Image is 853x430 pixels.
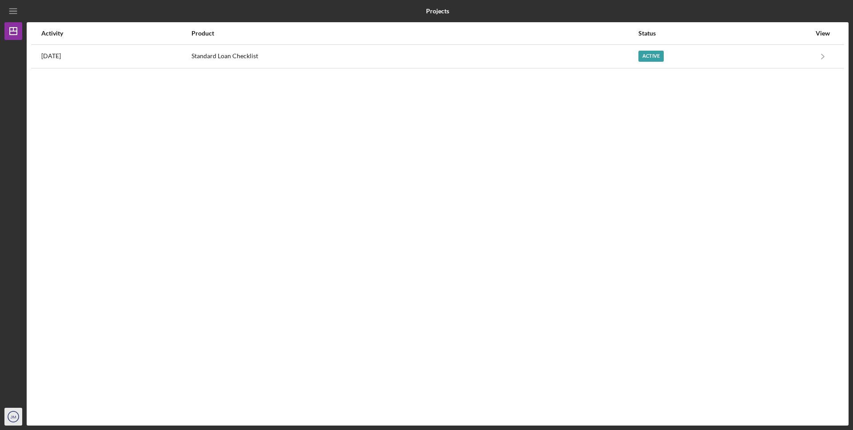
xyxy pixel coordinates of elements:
div: Product [191,30,638,37]
div: Activity [41,30,191,37]
text: JM [11,414,16,419]
button: JM [4,408,22,426]
div: Standard Loan Checklist [191,45,638,68]
b: Projects [426,8,449,15]
div: Active [638,51,664,62]
time: 2025-08-12 18:47 [41,52,61,60]
div: View [812,30,834,37]
div: Status [638,30,811,37]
